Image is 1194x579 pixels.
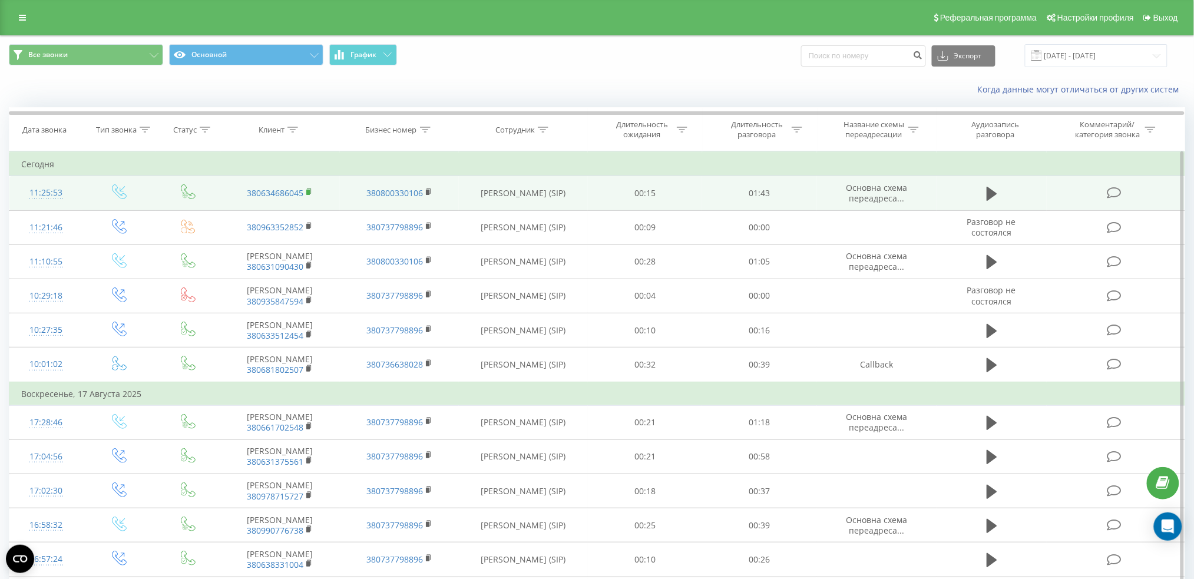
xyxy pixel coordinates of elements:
[702,439,817,474] td: 00:58
[459,279,587,313] td: [PERSON_NAME] (SIP)
[978,84,1185,95] a: Когда данные могут отличаться от других систем
[247,422,303,433] a: 380661702548
[588,439,703,474] td: 00:21
[967,216,1016,238] span: Разговор не состоялся
[366,325,423,336] a: 380737798896
[351,51,377,59] span: График
[21,353,71,376] div: 10:01:02
[21,181,71,204] div: 11:25:53
[220,439,340,474] td: [PERSON_NAME]
[21,479,71,502] div: 17:02:30
[702,474,817,508] td: 00:37
[957,120,1034,140] div: Аудиозапись разговора
[220,244,340,279] td: [PERSON_NAME]
[366,290,423,301] a: 380737798896
[495,125,535,135] div: Сотрудник
[247,261,303,272] a: 380631090430
[846,411,908,433] span: Основна схема переадреса...
[459,474,587,508] td: [PERSON_NAME] (SIP)
[726,120,789,140] div: Длительность разговора
[846,514,908,536] span: Основна схема переадреса...
[459,508,587,542] td: [PERSON_NAME] (SIP)
[459,348,587,382] td: [PERSON_NAME] (SIP)
[588,474,703,508] td: 00:18
[932,45,995,67] button: Экспорт
[220,542,340,577] td: [PERSON_NAME]
[6,545,34,573] button: Open CMP widget
[588,210,703,244] td: 00:09
[588,176,703,210] td: 00:15
[366,125,417,135] div: Бизнес номер
[588,348,703,382] td: 00:32
[21,319,71,342] div: 10:27:35
[702,542,817,577] td: 00:26
[702,313,817,348] td: 00:16
[220,313,340,348] td: [PERSON_NAME]
[1153,13,1178,22] span: Выход
[21,548,71,571] div: 16:57:24
[247,456,303,467] a: 380631375561
[247,296,303,307] a: 380935847594
[259,125,285,135] div: Клиент
[21,514,71,537] div: 16:58:32
[588,279,703,313] td: 00:04
[21,216,71,239] div: 11:21:46
[9,153,1185,176] td: Сегодня
[366,554,423,565] a: 380737798896
[366,187,423,198] a: 380800330106
[846,182,908,204] span: Основна схема переадреса...
[459,439,587,474] td: [PERSON_NAME] (SIP)
[220,279,340,313] td: [PERSON_NAME]
[588,313,703,348] td: 00:10
[1057,13,1134,22] span: Настройки профиля
[1073,120,1142,140] div: Комментарий/категория звонка
[801,45,926,67] input: Поиск по номеру
[611,120,674,140] div: Длительность ожидания
[846,250,908,272] span: Основна схема переадреса...
[247,187,303,198] a: 380634686045
[588,244,703,279] td: 00:28
[366,520,423,531] a: 380737798896
[220,474,340,508] td: [PERSON_NAME]
[366,416,423,428] a: 380737798896
[588,405,703,439] td: 00:21
[459,313,587,348] td: [PERSON_NAME] (SIP)
[9,382,1185,406] td: Воскресенье, 17 Августа 2025
[21,250,71,273] div: 11:10:55
[702,210,817,244] td: 00:00
[702,244,817,279] td: 01:05
[329,44,397,65] button: График
[96,125,137,135] div: Тип звонка
[702,176,817,210] td: 01:43
[220,348,340,382] td: [PERSON_NAME]
[220,508,340,542] td: [PERSON_NAME]
[1154,512,1182,541] div: Open Intercom Messenger
[702,405,817,439] td: 01:18
[459,210,587,244] td: [PERSON_NAME] (SIP)
[940,13,1037,22] span: Реферальная программа
[169,44,323,65] button: Основной
[366,221,423,233] a: 380737798896
[702,348,817,382] td: 00:39
[21,284,71,307] div: 10:29:18
[247,491,303,502] a: 380978715727
[366,451,423,462] a: 380737798896
[588,508,703,542] td: 00:25
[247,559,303,570] a: 380638331004
[173,125,197,135] div: Статус
[21,445,71,468] div: 17:04:56
[459,176,587,210] td: [PERSON_NAME] (SIP)
[967,284,1016,306] span: Разговор не состоялся
[842,120,905,140] div: Название схемы переадресации
[21,411,71,434] div: 17:28:46
[366,256,423,267] a: 380800330106
[366,485,423,497] a: 380737798896
[588,542,703,577] td: 00:10
[220,405,340,439] td: [PERSON_NAME]
[366,359,423,370] a: 380736638028
[817,348,937,382] td: Callback
[28,50,68,59] span: Все звонки
[702,508,817,542] td: 00:39
[22,125,67,135] div: Дата звонка
[459,542,587,577] td: [PERSON_NAME] (SIP)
